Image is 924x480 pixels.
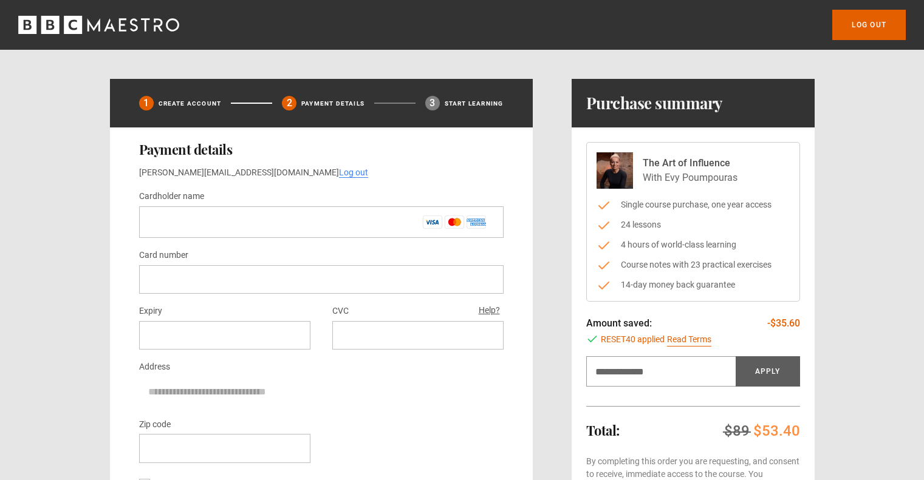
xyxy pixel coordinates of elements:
li: 4 hours of world-class learning [597,238,790,251]
li: Single course purchase, one year access [597,198,790,211]
iframe: Secure card number input frame [149,274,494,285]
iframe: Secure postal code input frame [149,442,301,454]
label: Zip code [139,417,171,432]
label: CVC [332,304,349,319]
div: 3 [425,96,440,110]
div: 1 [139,96,154,110]
a: Log out [832,10,906,40]
span: $89 [724,422,750,439]
p: The Art of Influence [643,156,737,171]
iframe: Secure expiration date input frame [149,330,301,341]
a: Log out [339,167,368,178]
label: Address [139,360,170,374]
svg: BBC Maestro [18,16,179,34]
li: 24 lessons [597,218,790,231]
h2: Payment details [139,142,504,157]
p: Start learning [445,99,504,108]
h1: Purchase summary [586,93,723,113]
li: 14-day money back guarantee [597,279,790,291]
label: Expiry [139,304,162,319]
p: Payment details [301,99,364,108]
p: Create Account [159,99,222,108]
iframe: Secure CVC input frame [342,330,494,341]
span: $53.40 [753,422,800,439]
button: Help? [475,303,504,319]
p: With Evy Poumpouras [643,171,737,185]
div: 2 [282,96,296,110]
p: [PERSON_NAME][EMAIL_ADDRESS][DOMAIN_NAME] [139,166,504,179]
button: Apply [736,356,800,387]
p: -$35.60 [767,316,800,331]
h2: Total: [586,423,620,438]
label: Cardholder name [139,189,204,204]
p: Amount saved: [586,316,652,331]
label: Card number [139,248,188,263]
li: Course notes with 23 practical exercises [597,259,790,271]
span: RESET40 applied [601,333,665,346]
a: Read Terms [667,333,711,346]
